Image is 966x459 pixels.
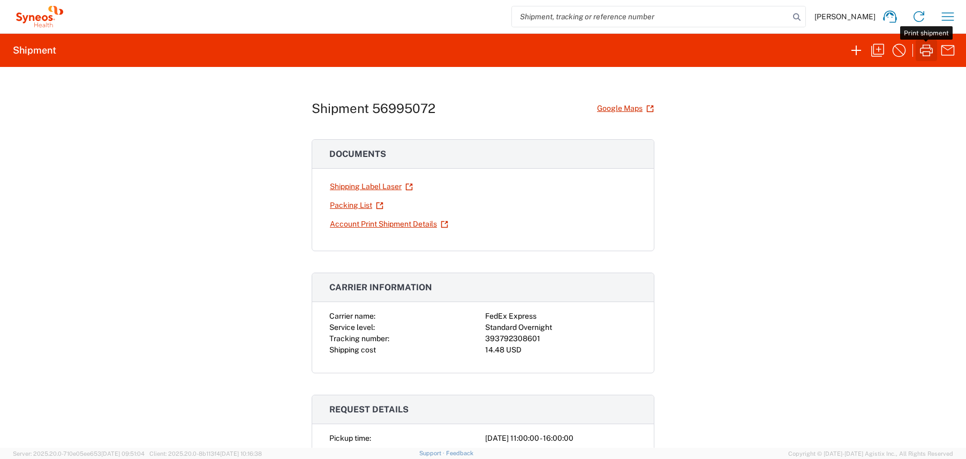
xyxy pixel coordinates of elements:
[419,450,446,456] a: Support
[329,323,375,332] span: Service level:
[814,12,876,21] span: [PERSON_NAME]
[329,434,371,442] span: Pickup time:
[788,449,953,458] span: Copyright © [DATE]-[DATE] Agistix Inc., All Rights Reserved
[446,450,473,456] a: Feedback
[485,344,637,356] div: 14.48 USD
[485,433,637,444] div: [DATE] 11:00:00 - 16:00:00
[329,149,386,159] span: Documents
[312,101,435,116] h1: Shipment 56995072
[329,334,389,343] span: Tracking number:
[329,215,449,234] a: Account Print Shipment Details
[329,282,432,292] span: Carrier information
[485,333,637,344] div: 393792308601
[329,312,375,320] span: Carrier name:
[485,311,637,322] div: FedEx Express
[220,450,262,457] span: [DATE] 10:16:38
[329,177,413,196] a: Shipping Label Laser
[485,322,637,333] div: Standard Overnight
[13,450,145,457] span: Server: 2025.20.0-710e05ee653
[329,404,409,415] span: Request details
[597,99,654,118] a: Google Maps
[512,6,789,27] input: Shipment, tracking or reference number
[149,450,262,457] span: Client: 2025.20.0-8b113f4
[101,450,145,457] span: [DATE] 09:51:04
[329,345,376,354] span: Shipping cost
[329,196,384,215] a: Packing List
[13,44,56,57] h2: Shipment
